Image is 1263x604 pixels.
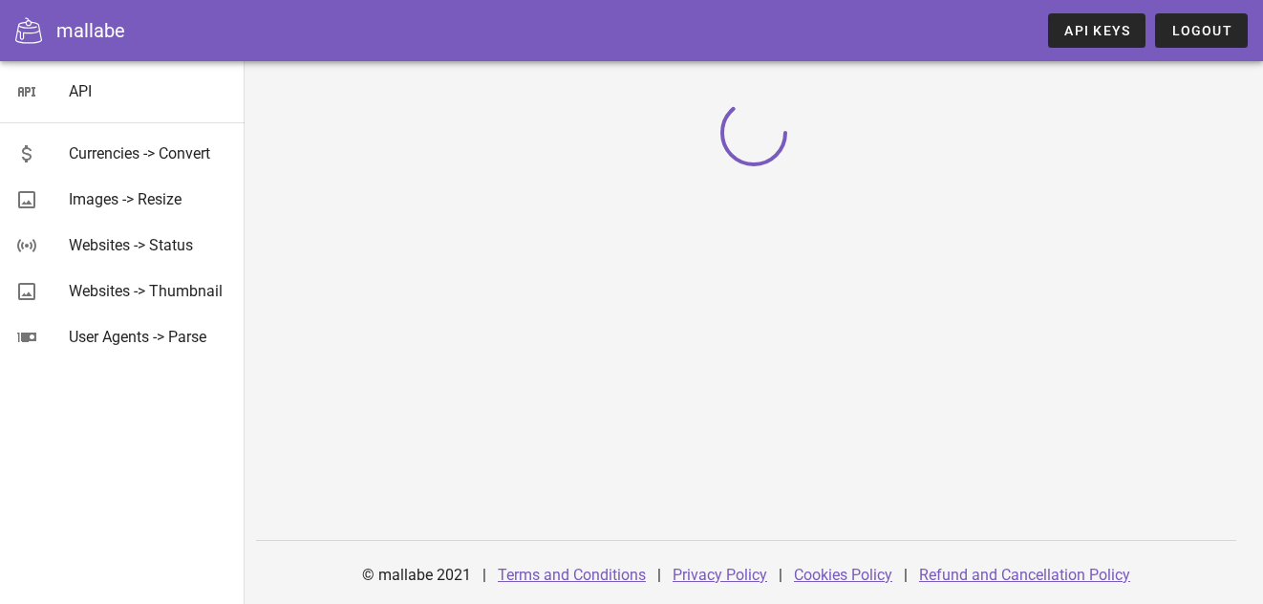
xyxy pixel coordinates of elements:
[1048,13,1145,48] a: API Keys
[673,566,767,584] a: Privacy Policy
[1170,23,1232,38] span: Logout
[69,144,229,162] div: Currencies -> Convert
[919,566,1130,584] a: Refund and Cancellation Policy
[657,552,661,598] div: |
[779,552,782,598] div: |
[69,328,229,346] div: User Agents -> Parse
[351,552,482,598] div: © mallabe 2021
[56,16,125,45] div: mallabe
[69,282,229,300] div: Websites -> Thumbnail
[69,236,229,254] div: Websites -> Status
[69,82,229,100] div: API
[794,566,892,584] a: Cookies Policy
[1155,13,1248,48] button: Logout
[904,552,908,598] div: |
[498,566,646,584] a: Terms and Conditions
[69,190,229,208] div: Images -> Resize
[1063,23,1130,38] span: API Keys
[482,552,486,598] div: |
